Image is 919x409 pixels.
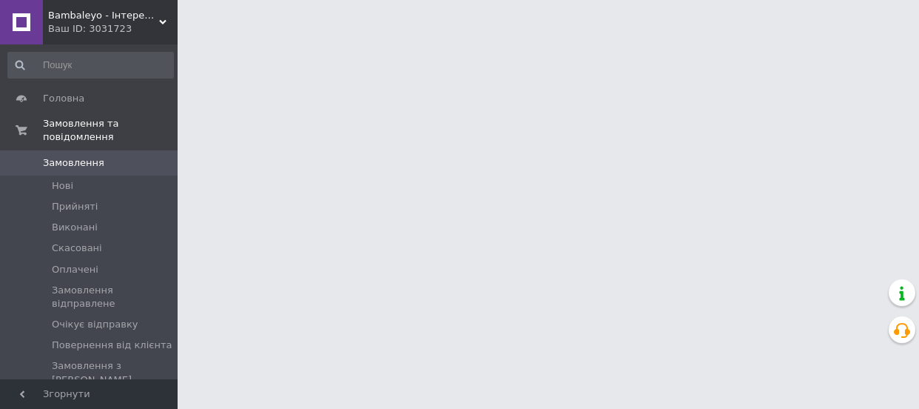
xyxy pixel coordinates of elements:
[52,263,98,276] span: Оплачені
[52,359,172,386] span: Замовлення з [PERSON_NAME]
[52,318,138,331] span: Очікує відправку
[7,52,174,79] input: Пошук
[48,9,159,22] span: Bambaleyo - Інтеренет магазин оригінальних дитячих іграшок
[52,221,98,234] span: Виконані
[43,156,104,170] span: Замовлення
[43,117,178,144] span: Замовлення та повідомлення
[48,22,178,36] div: Ваш ID: 3031723
[52,339,172,352] span: Повернення від клієнта
[43,92,84,105] span: Головна
[52,284,172,310] span: Замовлення відправлене
[52,200,98,213] span: Прийняті
[52,242,102,255] span: Скасовані
[52,179,73,193] span: Нові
